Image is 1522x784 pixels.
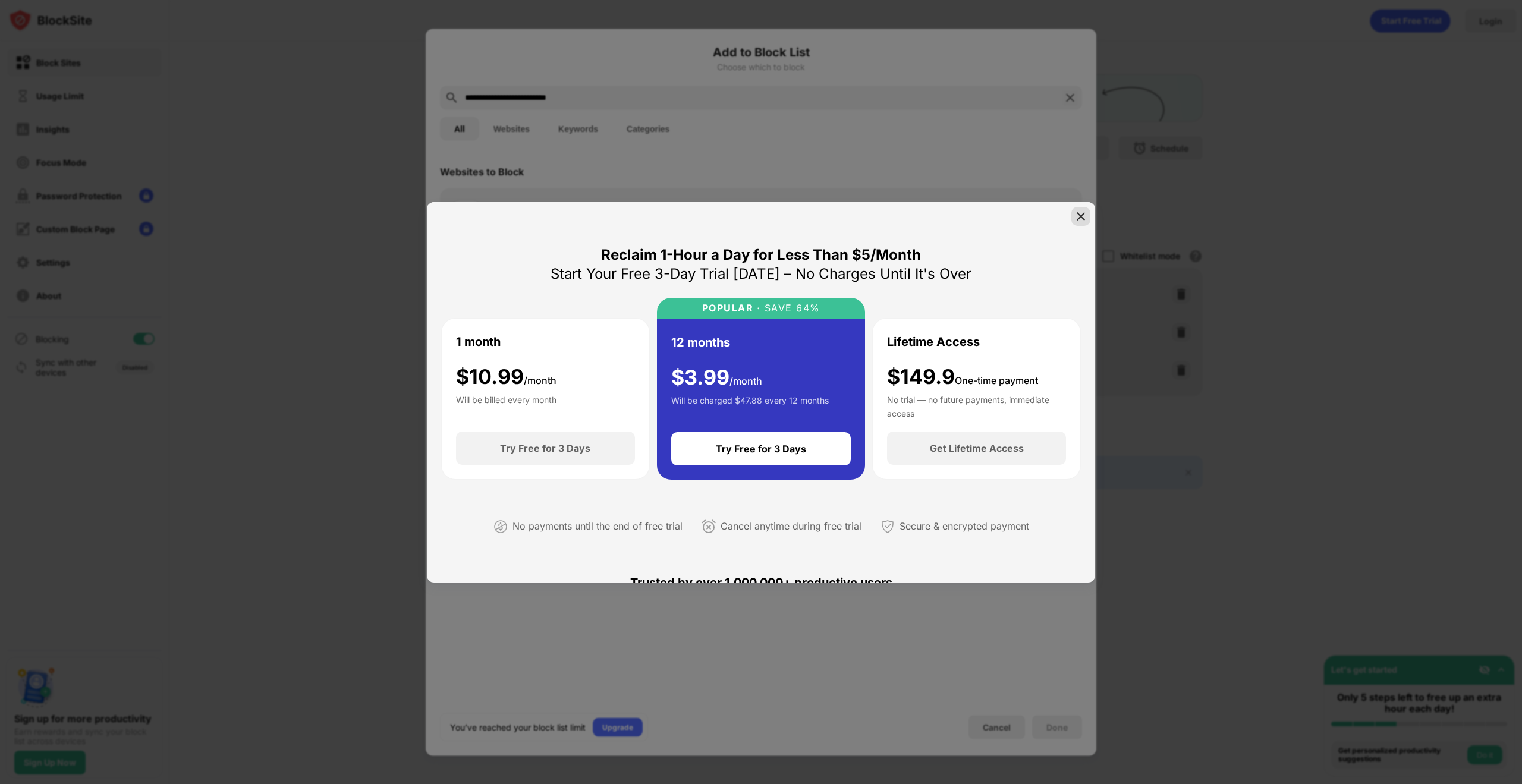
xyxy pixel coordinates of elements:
[551,265,971,284] div: Start Your Free 3-Day Trial [DATE] – No Charges Until It's Over
[671,333,730,351] div: 12 months
[512,518,683,535] div: No payments until the end of free trial
[930,442,1024,454] div: Get Lifetime Access
[500,442,590,454] div: Try Free for 3 Days
[955,374,1038,386] span: One-time payment
[441,554,1081,611] div: Trusted by over 1,000,000+ productive users
[900,518,1029,535] div: Secure & encrypted payment
[601,245,921,265] div: Reclaim 1-Hour a Day for Less Than $5/Month
[493,519,508,534] img: not-paying
[524,374,556,386] span: /month
[456,393,556,417] div: Will be billed every month
[721,518,861,535] div: Cancel anytime during free trial
[702,519,716,534] img: cancel-anytime
[887,333,980,351] div: Lifetime Access
[729,375,762,387] span: /month
[716,443,806,455] div: Try Free for 3 Days
[760,303,820,314] div: SAVE 64%
[671,366,762,390] div: $ 3.99
[887,393,1066,417] div: No trial — no future payments, immediate access
[456,365,556,389] div: $ 10.99
[887,365,1038,389] div: $149.9
[702,303,761,314] div: POPULAR ·
[456,333,501,351] div: 1 month
[671,394,829,418] div: Will be charged $47.88 every 12 months
[881,519,895,534] img: secured-payment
